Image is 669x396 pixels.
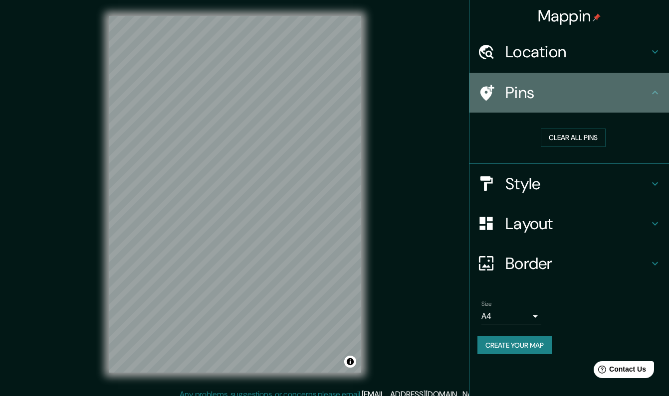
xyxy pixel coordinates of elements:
[344,356,356,368] button: Toggle attribution
[109,16,361,373] canvas: Map
[541,129,606,147] button: Clear all pins
[477,336,552,355] button: Create your map
[505,254,649,273] h4: Border
[469,204,669,244] div: Layout
[593,13,601,21] img: pin-icon.png
[505,214,649,234] h4: Layout
[481,299,492,308] label: Size
[580,357,658,385] iframe: Help widget launcher
[469,244,669,283] div: Border
[538,6,601,26] h4: Mappin
[469,164,669,204] div: Style
[505,83,649,103] h4: Pins
[505,42,649,62] h4: Location
[469,32,669,72] div: Location
[469,73,669,113] div: Pins
[481,308,541,324] div: A4
[505,174,649,194] h4: Style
